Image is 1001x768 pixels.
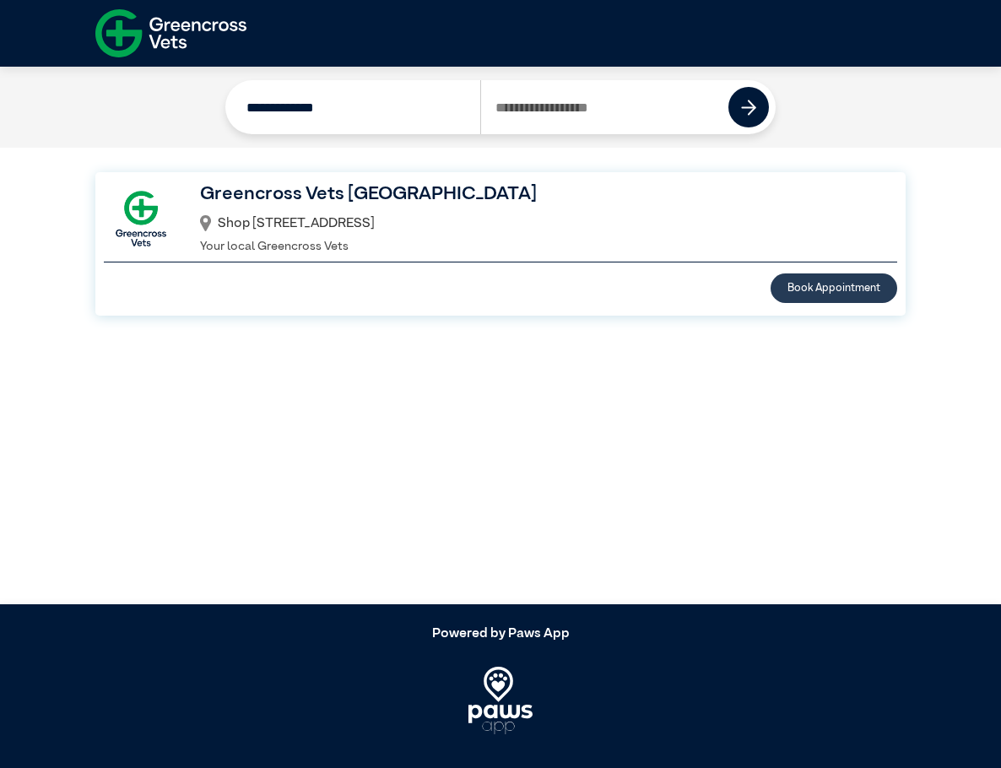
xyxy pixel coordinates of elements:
div: Shop [STREET_ADDRESS] [200,209,876,238]
input: Search by Clinic Name [232,80,480,134]
img: GX-Square.png [104,181,178,256]
h3: Greencross Vets [GEOGRAPHIC_DATA] [200,181,876,209]
img: PawsApp [468,667,533,734]
p: Your local Greencross Vets [200,238,876,257]
input: Search by Postcode [480,80,729,134]
h5: Powered by Paws App [95,626,906,642]
button: Book Appointment [771,273,897,303]
img: f-logo [95,4,246,62]
img: icon-right [741,100,757,116]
